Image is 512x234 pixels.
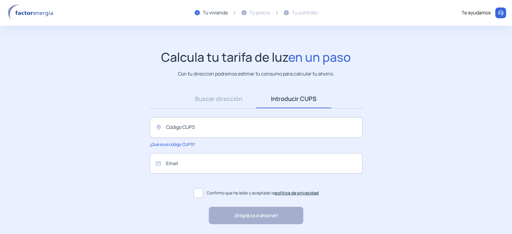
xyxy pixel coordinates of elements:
[207,190,319,196] span: Confirmo que he leído y aceptado la
[178,70,334,78] p: Con tu dirección podremos estimar tu consumo para calcular tu ahorro.
[181,90,256,108] a: Buscar dirección
[275,190,319,196] a: política de privacidad
[250,9,270,17] div: Tu precio
[203,9,228,17] div: Tu vivienda
[288,49,351,65] span: en un paso
[462,9,491,17] div: Te ayudamos
[256,90,331,108] a: Introducir CUPS
[292,9,318,17] div: Tu contrato
[150,141,195,147] span: ¿Qué es el código CUPS?
[498,10,504,16] img: llamar
[161,50,351,64] h1: Calcula tu tarifa de luz
[6,4,57,22] img: logo factor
